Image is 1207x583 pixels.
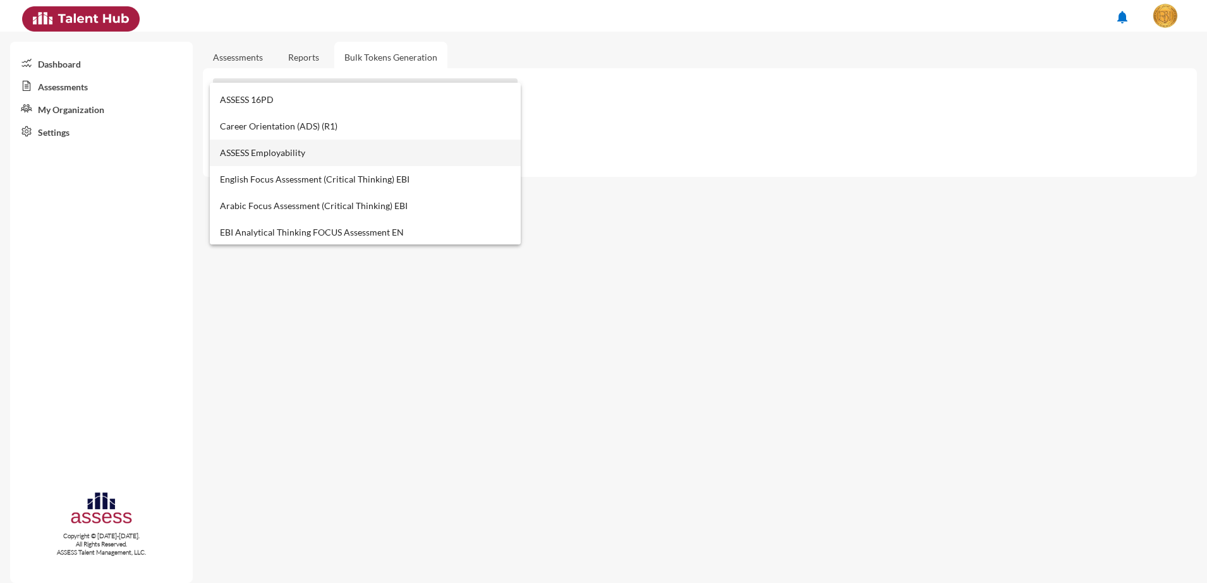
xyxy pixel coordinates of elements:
[220,166,511,193] span: English Focus Assessment (Critical Thinking) EBI
[220,113,511,140] span: Career Orientation (ADS) (R1)
[220,140,511,166] span: ASSESS Employability
[220,193,511,219] span: Arabic Focus Assessment (Critical Thinking) EBI
[220,219,511,246] span: EBI Analytical Thinking FOCUS Assessment EN
[220,87,511,113] span: ASSESS 16PD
